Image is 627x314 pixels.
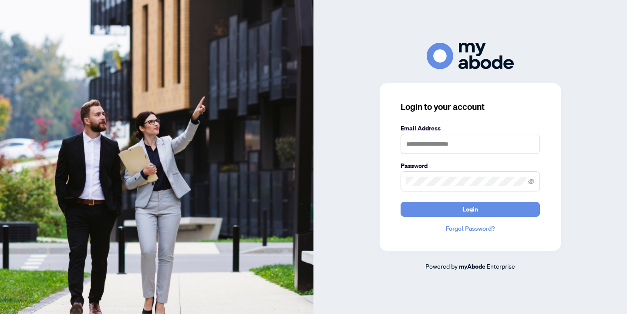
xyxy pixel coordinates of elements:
label: Email Address [401,123,540,133]
span: eye-invisible [528,178,534,184]
a: Forgot Password? [401,224,540,233]
button: Login [401,202,540,217]
span: Enterprise [487,262,515,270]
span: Powered by [425,262,458,270]
img: ma-logo [427,43,514,69]
label: Password [401,161,540,171]
a: myAbode [459,262,485,271]
span: Login [462,202,478,216]
h3: Login to your account [401,101,540,113]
